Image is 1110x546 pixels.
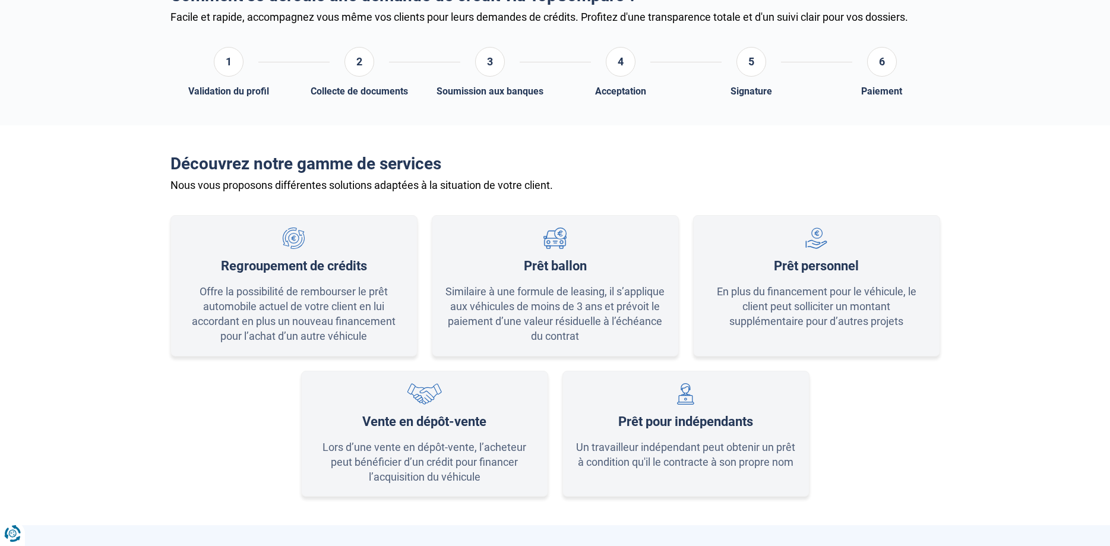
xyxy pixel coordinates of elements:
[677,383,694,405] img: Prêt pour indépendants
[221,258,367,274] div: Regroupement de crédits
[314,440,536,485] div: Lors d’une vente en dépôt-vente, l’acheteur peut bénéficier d’un crédit pour financer l’acquisiti...
[283,228,305,250] img: Regroupement de crédits
[730,86,772,97] div: Signature
[543,228,566,250] img: Prêt ballon
[362,414,486,430] div: Vente en dépôt-vente
[774,258,859,274] div: Prêt personnel
[706,284,928,329] div: En plus du financement pour le véhicule, le client peut solliciter un montant supplémentaire pour...
[595,86,646,97] div: Acceptation
[311,86,408,97] div: Collecte de documents
[475,47,505,77] div: 3
[407,383,442,405] img: Vente en dépôt-vente
[214,47,243,77] div: 1
[170,11,940,23] div: Facile et rapide, accompagnez vous même vos clients pour leurs demandes de crédits. Profitez d'un...
[524,258,587,274] div: Prêt ballon
[867,47,897,77] div: 6
[618,414,753,430] div: Prêt pour indépendants
[861,86,902,97] div: Paiement
[170,154,940,174] h2: Découvrez notre gamme de services
[170,179,940,191] div: Nous vous proposons différentes solutions adaptées à la situation de votre client.
[606,47,635,77] div: 4
[183,284,405,344] div: Offre la possibilité de rembourser le prêt automobile actuel de votre client en lui accordant en ...
[444,284,666,344] div: Similaire à une formule de leasing, il s’applique aux véhicules de moins de 3 ans et prévoit le p...
[188,86,269,97] div: Validation du profil
[575,440,797,469] div: Un travailleur indépendant peut obtenir un prêt à condition qu'il le contracte à son propre nom
[437,86,543,97] div: Soumission aux banques
[344,47,374,77] div: 2
[805,228,827,250] img: Prêt personnel
[736,47,766,77] div: 5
